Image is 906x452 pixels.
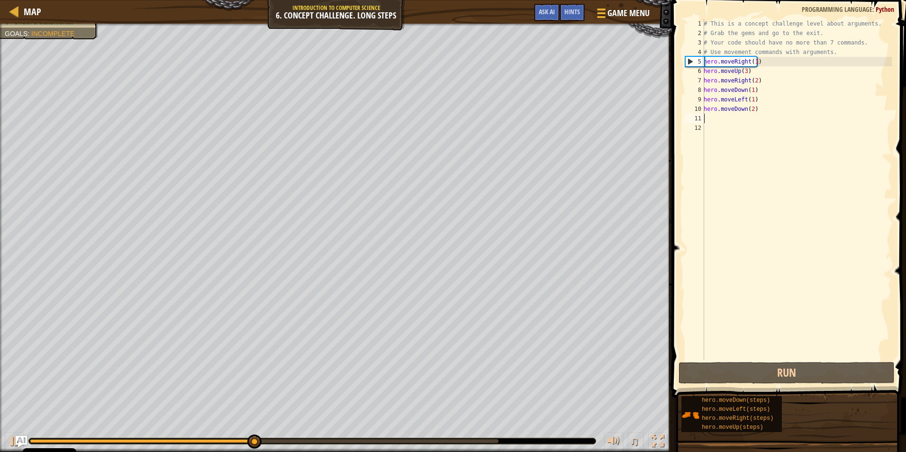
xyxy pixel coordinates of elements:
[534,4,560,21] button: Ask AI
[702,424,763,431] span: hero.moveUp(steps)
[802,5,872,14] span: Programming language
[5,30,27,37] span: Goals
[702,415,773,422] span: hero.moveRight(steps)
[702,406,770,413] span: hero.moveLeft(steps)
[685,95,704,104] div: 9
[685,38,704,47] div: 3
[27,30,31,37] span: :
[702,397,770,404] span: hero.moveDown(steps)
[16,436,27,447] button: Ask AI
[589,4,655,26] button: Game Menu
[24,5,41,18] span: Map
[685,76,704,85] div: 7
[648,433,667,452] button: Toggle fullscreen
[685,47,704,57] div: 4
[607,7,650,19] span: Game Menu
[19,5,41,18] a: Map
[539,7,555,16] span: Ask AI
[685,114,704,123] div: 11
[685,66,704,76] div: 6
[681,406,699,424] img: portrait.png
[685,104,704,114] div: 10
[564,7,580,16] span: Hints
[685,28,704,38] div: 2
[685,123,704,133] div: 12
[685,19,704,28] div: 1
[5,433,24,452] button: Ctrl + P: Play
[872,5,876,14] span: :
[686,57,704,66] div: 5
[628,433,644,452] button: ♫
[679,362,895,384] button: Run
[876,5,894,14] span: Python
[630,434,639,448] span: ♫
[604,433,623,452] button: Adjust volume
[31,30,74,37] span: Incomplete
[685,85,704,95] div: 8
